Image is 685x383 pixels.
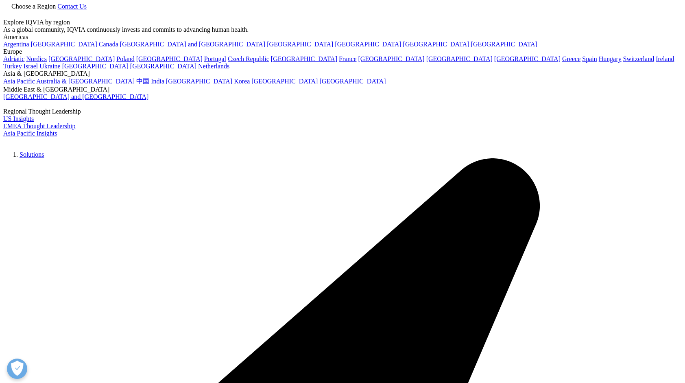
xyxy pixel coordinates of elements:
[228,55,269,62] a: Czech Republic
[130,63,196,70] a: [GEOGRAPHIC_DATA]
[471,41,537,48] a: [GEOGRAPHIC_DATA]
[204,55,226,62] a: Portugal
[339,55,357,62] a: France
[582,55,597,62] a: Spain
[39,63,61,70] a: Ukraine
[36,78,135,85] a: Australia & [GEOGRAPHIC_DATA]
[166,78,232,85] a: [GEOGRAPHIC_DATA]
[7,359,27,379] button: 打开偏好
[3,48,682,55] div: Europe
[31,41,97,48] a: [GEOGRAPHIC_DATA]
[319,78,386,85] a: [GEOGRAPHIC_DATA]
[3,78,35,85] a: Asia Pacific
[120,41,265,48] a: [GEOGRAPHIC_DATA] and [GEOGRAPHIC_DATA]
[3,86,682,93] div: Middle East & [GEOGRAPHIC_DATA]
[358,55,425,62] a: [GEOGRAPHIC_DATA]
[267,41,333,48] a: [GEOGRAPHIC_DATA]
[99,41,118,48] a: Canada
[3,55,24,62] a: Adriatic
[3,108,682,115] div: Regional Thought Leadership
[26,55,47,62] a: Nordics
[426,55,493,62] a: [GEOGRAPHIC_DATA]
[151,78,164,85] a: India
[335,41,401,48] a: [GEOGRAPHIC_DATA]
[198,63,229,70] a: Netherlands
[494,55,561,62] a: [GEOGRAPHIC_DATA]
[234,78,250,85] a: Korea
[3,130,57,137] a: Asia Pacific Insights
[116,55,134,62] a: Poland
[562,55,580,62] a: Greece
[271,55,337,62] a: [GEOGRAPHIC_DATA]
[11,3,56,10] span: Choose a Region
[3,41,29,48] a: Argentina
[656,55,674,62] a: Ireland
[599,55,622,62] a: Hungary
[3,123,75,129] a: EMEA Thought Leadership
[24,63,38,70] a: Israel
[136,55,203,62] a: [GEOGRAPHIC_DATA]
[62,63,129,70] a: [GEOGRAPHIC_DATA]
[623,55,654,62] a: Switzerland
[251,78,318,85] a: [GEOGRAPHIC_DATA]
[136,78,149,85] a: 中国
[3,70,682,77] div: Asia & [GEOGRAPHIC_DATA]
[3,63,22,70] a: Turkey
[48,55,115,62] a: [GEOGRAPHIC_DATA]
[403,41,469,48] a: [GEOGRAPHIC_DATA]
[3,19,682,26] div: Explore IQVIA by region
[57,3,87,10] a: Contact Us
[3,115,34,122] a: US Insights
[3,93,148,100] a: [GEOGRAPHIC_DATA] and [GEOGRAPHIC_DATA]
[3,26,682,33] div: As a global community, IQVIA continuously invests and commits to advancing human health.
[3,33,682,41] div: Americas
[20,151,44,158] a: Solutions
